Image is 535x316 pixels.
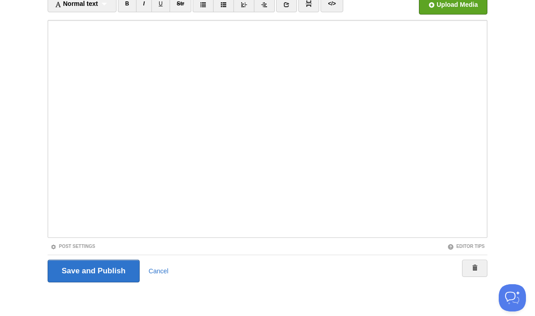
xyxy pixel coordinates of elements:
[499,284,526,311] iframe: Help Scout Beacon - Open
[50,244,95,249] a: Post Settings
[48,260,140,282] input: Save and Publish
[306,0,312,7] img: pagebreak-icon.png
[177,0,185,7] del: Str
[149,267,169,275] a: Cancel
[447,244,485,249] a: Editor Tips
